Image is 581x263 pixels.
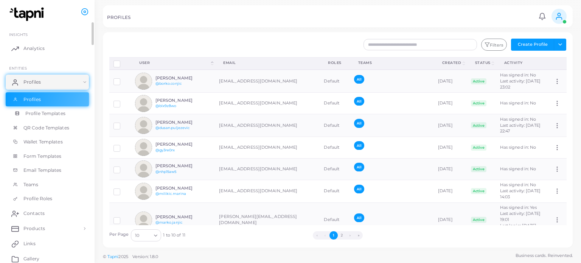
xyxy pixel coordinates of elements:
h5: PROFILES [107,15,130,20]
span: Last activity: [DATE] 22:47 [500,123,541,134]
span: Active [471,78,487,84]
div: Roles [328,60,342,65]
td: [PERSON_NAME][EMAIL_ADDRESS][DOMAIN_NAME] [215,202,320,237]
span: Has signed in: No [500,117,536,122]
td: [EMAIL_ADDRESS][DOMAIN_NAME] [215,180,320,202]
img: avatar [135,160,152,177]
a: @gy3re0rx [155,148,175,152]
span: All [354,97,364,106]
a: Profile Templates [6,106,89,121]
span: Wallet Templates [23,139,63,145]
td: Default [320,70,350,92]
span: Analytics [23,45,45,52]
span: INSIGHTS [9,32,28,37]
div: User [139,60,210,65]
span: ENTITIES [9,66,27,70]
label: Per Page [109,232,129,238]
th: Action [550,57,566,70]
span: © [103,254,158,260]
span: Business cards. Reinvented. [516,252,573,259]
span: Has signed in: No [500,72,536,78]
a: Tapni [107,254,119,259]
h6: [PERSON_NAME] [155,76,211,81]
span: Has signed in: No [500,100,536,106]
th: Row-selection [109,57,131,70]
button: Create Profile [511,39,554,51]
span: 1 to 10 of 11 [163,232,185,238]
img: avatar [135,212,152,229]
td: [EMAIL_ADDRESS][DOMAIN_NAME] [215,114,320,137]
span: QR Code Templates [23,124,69,131]
td: [DATE] [434,114,467,137]
div: Teams [358,60,426,65]
span: Version: 1.8.0 [132,254,158,259]
div: Email [223,60,311,65]
a: QR Code Templates [6,121,89,135]
h6: [PERSON_NAME] [155,98,211,103]
a: @blx9z8wo [155,104,177,108]
img: logo [7,7,49,21]
span: Form Templates [23,153,62,160]
a: Wallet Templates [6,135,89,149]
span: Email Templates [23,167,62,174]
div: Created [442,60,461,65]
a: Profiles [6,75,89,90]
h6: [PERSON_NAME] [155,120,211,125]
a: @borko.conjic [155,81,182,86]
span: All [354,141,364,150]
a: @dusan.puljezevic [155,126,190,130]
button: Filters [481,39,507,51]
span: Links [23,240,36,247]
span: Active [471,100,487,106]
span: Has signed in: No [500,145,536,150]
a: Products [6,221,89,236]
h6: [PERSON_NAME] [155,215,211,219]
span: All [354,119,364,128]
td: [EMAIL_ADDRESS][DOMAIN_NAME] [215,70,320,92]
span: Last activity: [DATE] 14:03 [500,188,541,199]
a: @marko.janjic [155,220,182,224]
td: Default [320,180,350,202]
td: [DATE] [434,93,467,114]
span: Has signed in: Yes [500,205,537,210]
a: Form Templates [6,149,89,163]
span: All [354,185,364,193]
h6: [PERSON_NAME] [155,142,211,147]
a: Profile Roles [6,191,89,206]
span: Profiles [23,79,41,86]
h6: [PERSON_NAME] [155,186,211,191]
a: Teams [6,177,89,192]
span: Profiles [23,96,41,103]
a: @nhp15aw5 [155,170,177,174]
div: Search for option [131,229,161,241]
ul: Pagination [185,231,490,240]
span: Teams [23,181,39,188]
span: Has signed in: No [500,182,536,187]
span: Products [23,225,45,232]
td: [DATE] [434,202,467,237]
button: Go to last page [354,231,363,240]
td: Default [320,93,350,114]
td: Default [320,158,350,180]
span: Active [471,217,487,223]
button: Go to page 1 [329,231,338,240]
button: Go to next page [346,231,354,240]
span: Last activity: [DATE] 23:02 [500,78,541,90]
a: Email Templates [6,163,89,177]
div: activity [504,60,542,65]
td: [DATE] [434,137,467,158]
h6: [PERSON_NAME] [155,163,211,168]
td: Default [320,114,350,137]
td: [DATE] [434,180,467,202]
a: @milikic.marina [155,191,186,196]
td: Default [320,137,350,158]
button: Go to page 2 [338,231,346,240]
td: Default [320,202,350,237]
span: Active [471,122,487,128]
img: avatar [135,117,152,134]
span: Profile Templates [25,110,65,117]
span: All [354,75,364,84]
span: Last activity: [DATE] 19:01 [500,211,541,222]
span: Has signed in: No [500,166,536,171]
